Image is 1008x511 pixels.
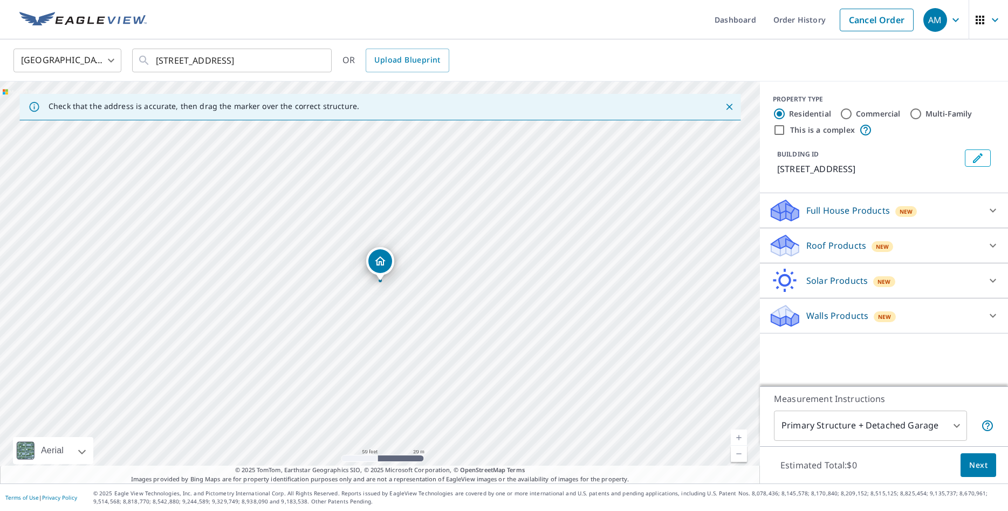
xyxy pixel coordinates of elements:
[722,100,736,114] button: Close
[49,101,359,111] p: Check that the address is accurate, then drag the marker over the correct structure.
[773,94,995,104] div: PROPERTY TYPE
[460,466,505,474] a: OpenStreetMap
[969,459,988,472] span: Next
[961,453,996,478] button: Next
[772,453,866,477] p: Estimated Total: $0
[235,466,525,475] span: © 2025 TomTom, Earthstar Geographics SIO, © 2025 Microsoft Corporation, ©
[5,494,39,501] a: Terms of Use
[507,466,525,474] a: Terms
[774,392,994,405] p: Measurement Instructions
[876,242,889,251] span: New
[790,125,855,135] label: This is a complex
[13,45,121,76] div: [GEOGRAPHIC_DATA]
[965,149,991,167] button: Edit building 1
[769,268,999,294] div: Solar ProductsNew
[38,437,67,464] div: Aerial
[856,108,901,119] label: Commercial
[806,309,868,322] p: Walls Products
[366,49,449,72] a: Upload Blueprint
[806,239,866,252] p: Roof Products
[19,12,147,28] img: EV Logo
[731,446,747,462] a: Current Level 19, Zoom Out
[731,430,747,446] a: Current Level 19, Zoom In
[925,108,972,119] label: Multi-Family
[923,8,947,32] div: AM
[156,45,310,76] input: Search by address or latitude-longitude
[789,108,831,119] label: Residential
[777,162,961,175] p: [STREET_ADDRESS]
[878,312,892,321] span: New
[806,204,890,217] p: Full House Products
[13,437,93,464] div: Aerial
[5,494,77,501] p: |
[774,411,967,441] div: Primary Structure + Detached Garage
[769,197,999,223] div: Full House ProductsNew
[374,53,440,67] span: Upload Blueprint
[342,49,449,72] div: OR
[981,419,994,432] span: Your report will include the primary structure and a detached garage if one exists.
[840,9,914,31] a: Cancel Order
[769,233,999,258] div: Roof ProductsNew
[769,303,999,329] div: Walls ProductsNew
[42,494,77,501] a: Privacy Policy
[93,489,1003,506] p: © 2025 Eagle View Technologies, Inc. and Pictometry International Corp. All Rights Reserved. Repo...
[777,149,819,159] p: BUILDING ID
[877,277,891,286] span: New
[366,247,394,281] div: Dropped pin, building 1, Residential property, 9117 Lime Ct Fairfax, VA 22032
[806,274,868,287] p: Solar Products
[900,207,913,216] span: New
